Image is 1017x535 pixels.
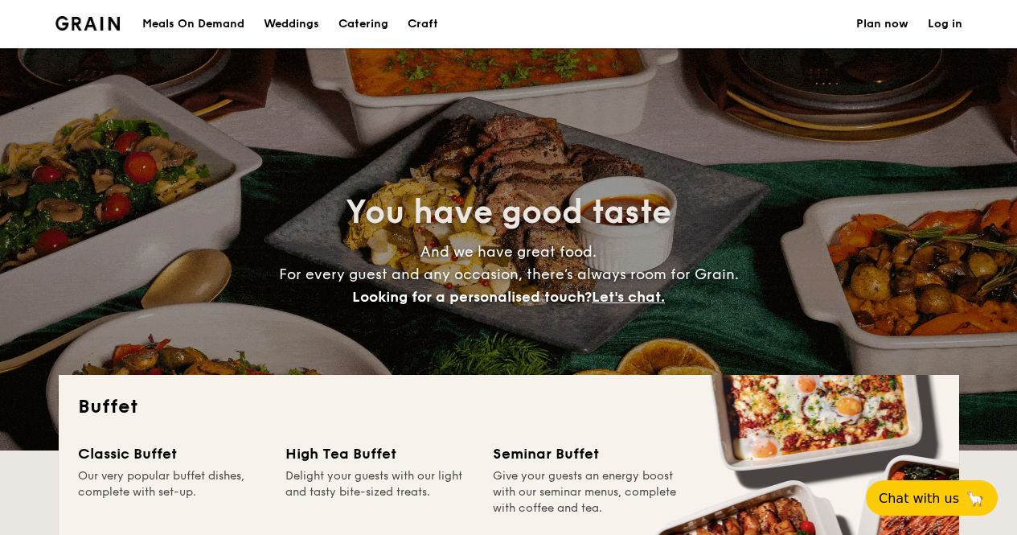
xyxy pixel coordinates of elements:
button: Chat with us🦙 [866,480,998,516]
div: High Tea Buffet [285,442,474,465]
h2: Buffet [78,394,940,420]
img: Grain [55,16,121,31]
span: Let's chat. [592,288,665,306]
div: Our very popular buffet dishes, complete with set-up. [78,468,266,516]
div: Delight your guests with our light and tasty bite-sized treats. [285,468,474,516]
div: Seminar Buffet [493,442,681,465]
div: Give your guests an energy boost with our seminar menus, complete with coffee and tea. [493,468,681,516]
a: Logotype [55,16,121,31]
span: Chat with us [879,491,959,506]
div: Classic Buffet [78,442,266,465]
span: 🦙 [966,489,985,508]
